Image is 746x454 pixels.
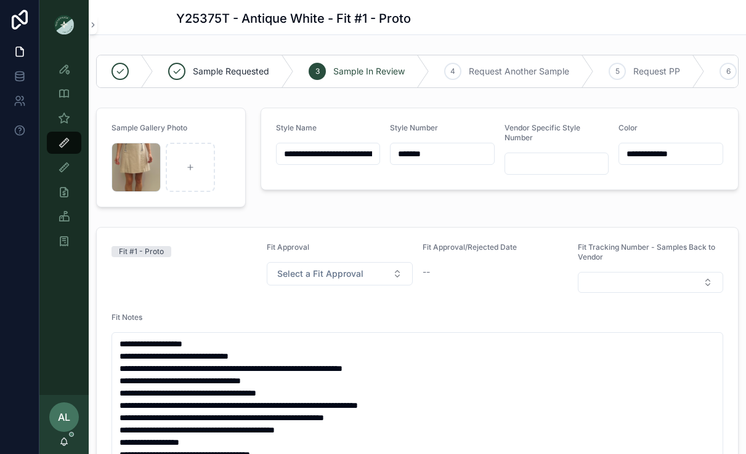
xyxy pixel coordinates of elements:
span: Sample In Review [333,65,405,78]
span: Sample Requested [193,65,269,78]
img: App logo [54,15,74,34]
span: 3 [315,66,320,76]
span: Select a Fit Approval [277,268,363,280]
span: Fit Tracking Number - Samples Back to Vendor [578,242,715,261]
span: AL [58,410,70,424]
span: Style Name [276,123,317,132]
span: Color [618,123,638,132]
div: scrollable content [39,49,89,268]
button: Select Button [578,272,723,293]
span: 5 [615,66,620,76]
div: Fit #1 - Proto [119,246,164,257]
span: Fit Approval [267,242,309,252]
span: 4 [450,66,455,76]
button: Select Button [267,262,412,285]
span: Style Number [390,123,438,132]
h1: Y25375T - Antique White - Fit #1 - Proto [176,10,411,27]
span: Fit Approval/Rejected Date [423,242,517,252]
span: -- [423,266,430,278]
span: Request PP [633,65,680,78]
span: Request Another Sample [469,65,569,78]
span: Vendor Specific Style Number [505,123,580,142]
span: Sample Gallery Photo [111,123,187,132]
span: 6 [726,66,731,76]
span: Fit Notes [111,313,142,322]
